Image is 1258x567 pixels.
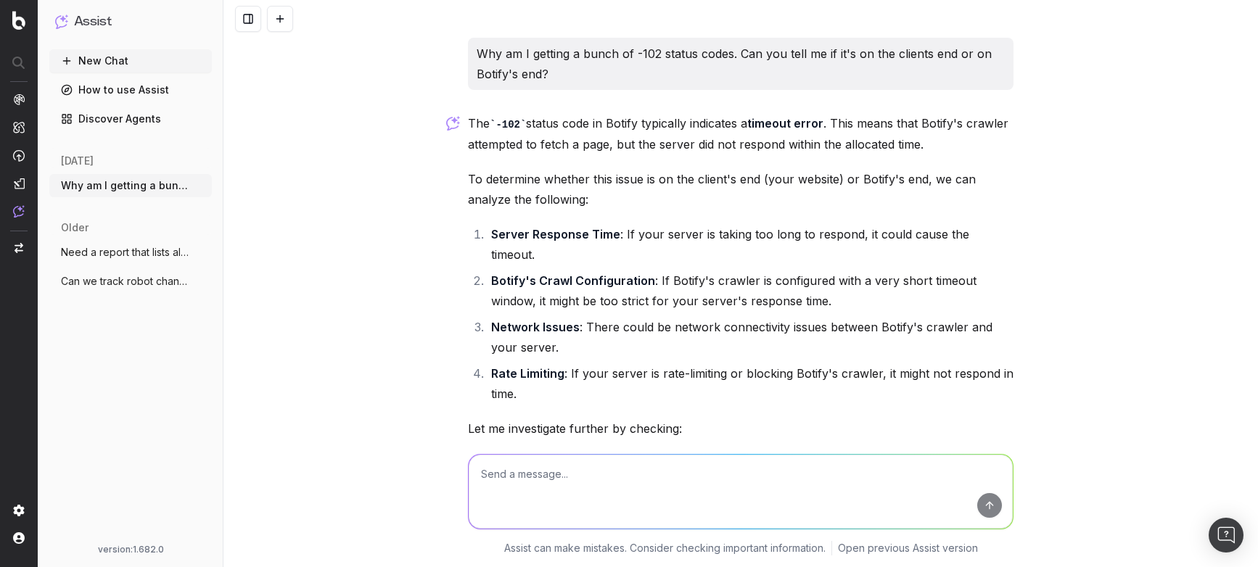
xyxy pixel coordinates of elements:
[487,224,1014,265] li: : If your server is taking too long to respond, it could cause the timeout.
[49,174,212,197] button: Why am I getting a bunch of -102 status
[491,320,580,334] strong: Network Issues
[55,544,206,555] div: version: 1.682.0
[13,205,25,218] img: Assist
[12,11,25,30] img: Botify logo
[491,227,620,241] strong: Server Response Time
[1209,518,1243,552] div: Open Intercom Messenger
[61,154,94,168] span: [DATE]
[49,107,212,131] a: Discover Agents
[13,532,25,544] img: My account
[487,317,1014,357] li: : There could be network connectivity issues between Botify's crawler and your server.
[838,541,978,555] a: Open previous Assist version
[477,44,1005,84] p: Why am I getting a bunch of -102 status codes. Can you tell me if it's on the clients end or on B...
[468,113,1014,154] p: The status code in Botify typically indicates a . This means that Botify's crawler attempted to f...
[468,418,1014,439] p: Let me investigate further by checking:
[504,541,826,555] p: Assist can make mistakes. Consider checking important information.
[74,12,112,32] h1: Assist
[55,12,206,32] button: Assist
[468,169,1014,210] p: To determine whether this issue is on the client's end (your website) or Botify's end, we can ana...
[13,94,25,105] img: Analytics
[487,270,1014,311] li: : If Botify's crawler is configured with a very short timeout window, it might be too strict for ...
[15,243,23,253] img: Switch project
[49,49,212,73] button: New Chat
[13,178,25,189] img: Studio
[491,273,655,288] strong: Botify's Crawl Configuration
[49,241,212,264] button: Need a report that lists all URLs withou
[487,363,1014,404] li: : If your server is rate-limiting or blocking Botify's crawler, it might not respond in time.
[61,178,189,193] span: Why am I getting a bunch of -102 status
[491,366,564,381] strong: Rate Limiting
[13,149,25,162] img: Activation
[61,245,189,260] span: Need a report that lists all URLs withou
[446,116,460,131] img: Botify assist logo
[13,505,25,516] img: Setting
[747,116,823,131] strong: timeout error
[49,270,212,293] button: Can we track robot changes in the platfo
[61,220,89,235] span: older
[490,119,526,131] code: -102
[13,121,25,133] img: Intelligence
[49,78,212,102] a: How to use Assist
[61,274,189,289] span: Can we track robot changes in the platfo
[55,15,68,28] img: Assist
